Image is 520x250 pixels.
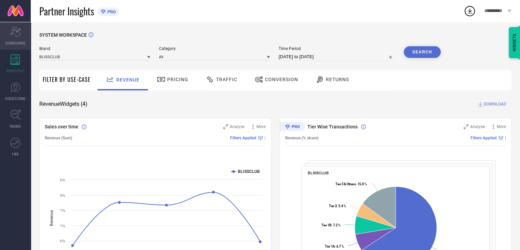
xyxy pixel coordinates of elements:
span: PRO [106,9,116,14]
span: SUGGESTIONS [5,96,26,101]
span: Traffic [216,77,237,82]
button: Search [404,46,441,58]
span: Analyse [470,124,485,129]
span: Revenue [116,77,139,83]
span: Category [159,46,270,51]
tspan: Tier 1A [325,245,335,248]
div: Premium [280,122,305,133]
text: : 7.2 % [321,223,341,227]
span: Time Period [279,46,395,51]
text: : 6.7 % [325,245,344,248]
span: SYSTEM WORKSPACE [39,32,87,38]
span: DOWNLOAD [484,101,506,108]
span: BLISSCLUB [308,171,329,175]
text: 80L [60,193,66,197]
span: Pricing [167,77,188,82]
span: Sales over time [45,124,78,129]
tspan: Tier 3 & Others [335,182,356,186]
span: SCORECARDS [5,40,26,46]
input: Select time period [279,53,395,61]
span: More [497,124,506,129]
span: WORKSPACE [6,68,25,73]
span: Tier Wise Transactions [307,124,358,129]
text: 70L [60,224,66,228]
span: Conversion [265,77,298,82]
text: : 5.4 % [329,204,346,208]
span: Filter By Use-Case [43,75,91,84]
span: | [505,136,506,140]
text: : 15.0 % [335,182,367,186]
span: Returns [326,77,349,82]
tspan: Tier 2 [329,204,337,208]
text: BLISSCLUB [238,169,260,174]
span: Revenue Widgets ( 4 ) [39,101,88,108]
span: Filters Applied [470,136,497,140]
text: 85L [60,178,66,182]
svg: Zoom [223,124,228,129]
tspan: Tier 1B [321,223,331,227]
svg: Zoom [464,124,468,129]
tspan: Revenue [49,210,54,226]
span: Brand [39,46,150,51]
text: 75L [60,209,66,212]
text: 65L [60,239,66,243]
span: Revenue (% share) [285,136,319,140]
div: Open download list [464,5,476,17]
span: TRENDS [10,124,21,129]
span: FWD [12,151,19,157]
span: More [256,124,266,129]
span: Partner Insights [39,4,94,18]
span: Revenue (Sum) [45,136,72,140]
span: Filters Applied [230,136,256,140]
span: | [265,136,266,140]
span: Analyse [230,124,244,129]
